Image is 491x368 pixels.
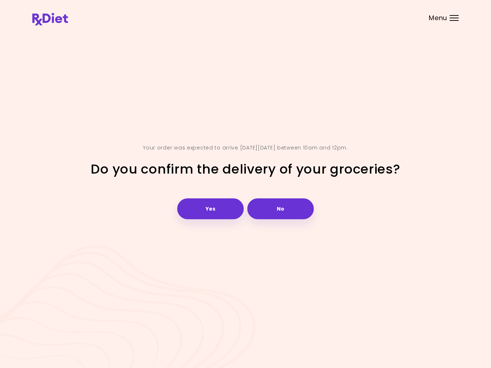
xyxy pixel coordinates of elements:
[429,15,447,21] span: Menu
[143,142,348,154] div: Your order was expected to arrive [DATE][DATE] between 10am and 12pm.
[247,198,314,219] button: No
[91,161,400,178] h2: Do you confirm the delivery of your groceries?
[177,198,244,219] button: Yes
[32,13,68,26] img: RxDiet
